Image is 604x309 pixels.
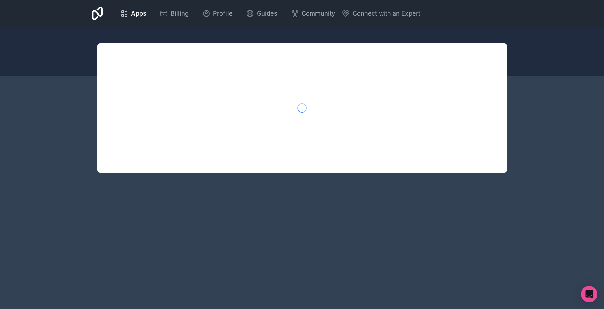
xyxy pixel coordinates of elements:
span: Community [302,9,335,18]
span: Connect with an Expert [353,9,420,18]
a: Apps [115,6,152,21]
span: Apps [131,9,146,18]
span: Profile [213,9,233,18]
button: Connect with an Expert [342,9,420,18]
a: Billing [154,6,194,21]
a: Profile [197,6,238,21]
a: Guides [241,6,283,21]
div: Open Intercom Messenger [581,286,597,302]
a: Community [285,6,340,21]
span: Guides [257,9,277,18]
span: Billing [171,9,189,18]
